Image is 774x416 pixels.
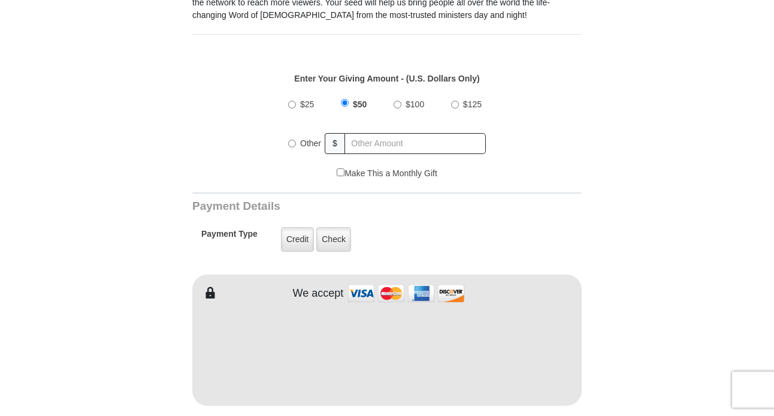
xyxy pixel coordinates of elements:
span: $50 [353,100,367,109]
span: $100 [406,100,424,109]
h3: Payment Details [192,200,498,213]
strong: Enter Your Giving Amount - (U.S. Dollars Only) [294,74,479,83]
h5: Payment Type [201,229,258,245]
img: credit cards accepted [346,281,466,306]
label: Make This a Monthly Gift [337,167,437,180]
input: Other Amount [344,133,486,154]
span: Other [300,138,321,148]
span: $ [325,133,345,154]
input: Make This a Monthly Gift [337,168,344,176]
label: Credit [281,227,314,252]
h4: We accept [293,287,344,300]
span: $125 [463,100,482,109]
label: Check [316,227,351,252]
span: $25 [300,100,314,109]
